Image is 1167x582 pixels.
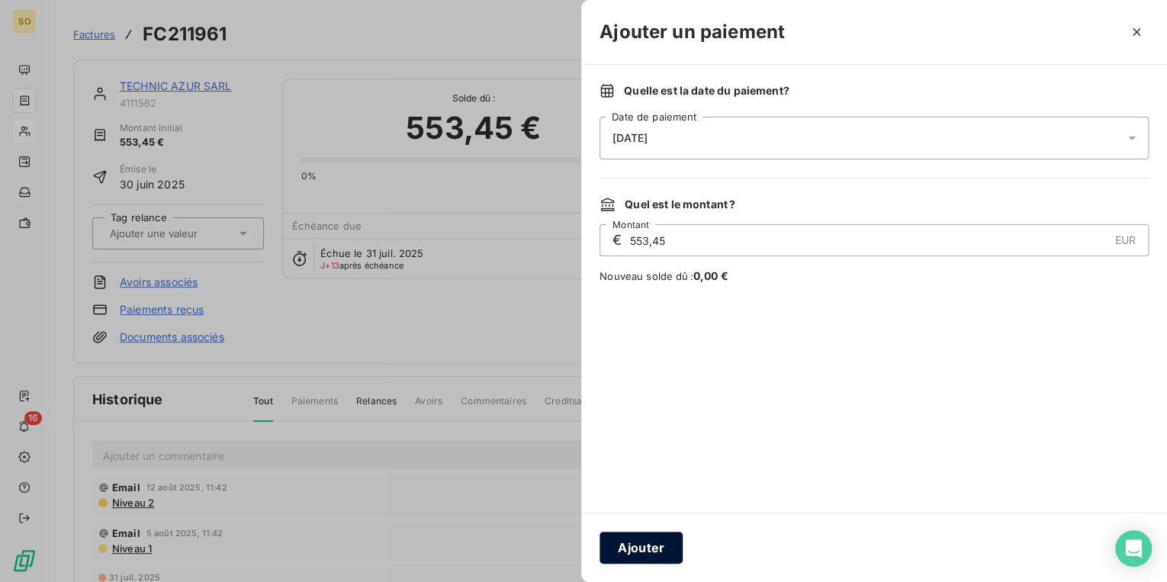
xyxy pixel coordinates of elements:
span: [DATE] [612,132,648,144]
span: 0,00 € [693,269,728,282]
div: Open Intercom Messenger [1115,530,1152,567]
span: Nouveau solde dû : [600,268,1149,284]
span: Quelle est la date du paiement ? [624,83,789,98]
span: Quel est le montant ? [625,197,735,212]
h3: Ajouter un paiement [600,18,785,46]
button: Ajouter [600,532,683,564]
